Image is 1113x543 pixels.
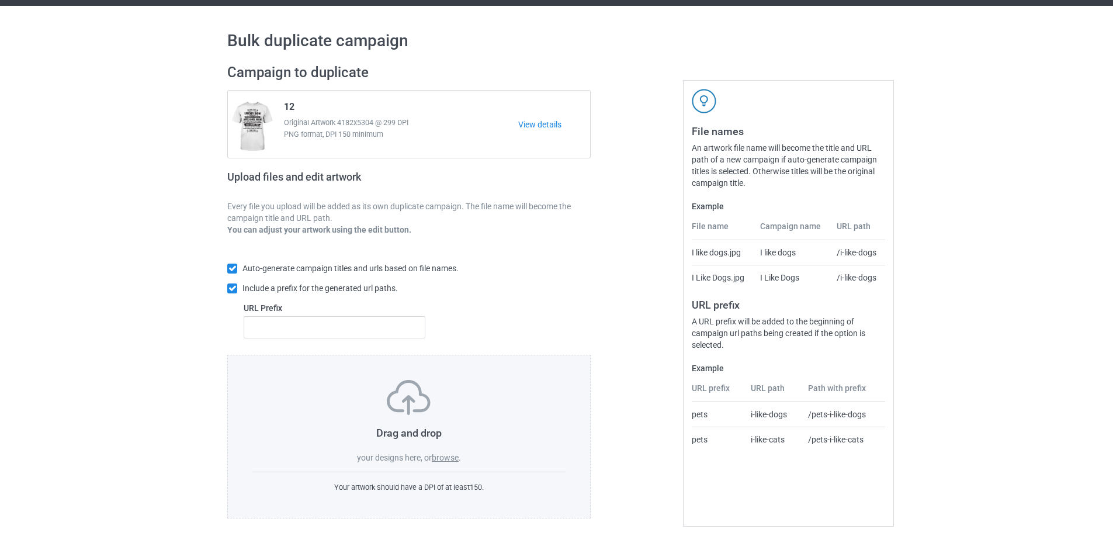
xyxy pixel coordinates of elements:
h1: Bulk duplicate campaign [227,30,886,51]
img: svg+xml;base64,PD94bWwgdmVyc2lvbj0iMS4wIiBlbmNvZGluZz0iVVRGLTgiPz4KPHN2ZyB3aWR0aD0iNDJweCIgaGVpZ2... [692,89,716,113]
td: /pets-i-like-cats [802,427,885,452]
td: pets [692,427,744,452]
h2: Campaign to duplicate [227,64,591,82]
td: /i-like-dogs [830,265,885,290]
td: i-like-cats [744,427,802,452]
th: File name [692,220,753,240]
h2: Upload files and edit artwork [227,171,445,192]
th: URL path [744,382,802,402]
span: PNG format, DPI 150 minimum [284,129,518,140]
th: URL path [830,220,885,240]
th: URL prefix [692,382,744,402]
td: pets [692,402,744,427]
span: Original Artwork 4182x5304 @ 299 DPI [284,117,518,129]
span: Your artwork should have a DPI of at least 150 . [334,483,484,492]
h3: URL prefix [692,298,885,312]
td: I Like Dogs [754,265,831,290]
label: URL Prefix [244,302,425,314]
label: Example [692,362,885,374]
span: Include a prefix for the generated url paths. [242,283,398,293]
img: svg+xml;base64,PD94bWwgdmVyc2lvbj0iMS4wIiBlbmNvZGluZz0iVVRGLTgiPz4KPHN2ZyB3aWR0aD0iNzVweCIgaGVpZ2... [387,380,431,415]
td: I Like Dogs.jpg [692,265,753,290]
span: Auto-generate campaign titles and urls based on file names. [242,264,459,273]
span: . [459,453,461,462]
span: your designs here, or [357,453,432,462]
th: Path with prefix [802,382,885,402]
label: Example [692,200,885,212]
td: /i-like-dogs [830,240,885,265]
div: A URL prefix will be added to the beginning of campaign url paths being created if the option is ... [692,316,885,351]
td: I like dogs [754,240,831,265]
td: /pets-i-like-dogs [802,402,885,427]
td: I like dogs.jpg [692,240,753,265]
label: browse [432,453,459,462]
span: 12 [284,101,294,117]
a: View details [518,119,590,130]
th: Campaign name [754,220,831,240]
td: i-like-dogs [744,402,802,427]
b: You can adjust your artwork using the edit button. [227,225,411,234]
h3: Drag and drop [252,426,566,440]
h3: File names [692,124,885,138]
p: Every file you upload will be added as its own duplicate campaign. The file name will become the ... [227,200,591,224]
div: An artwork file name will become the title and URL path of a new campaign if auto-generate campai... [692,142,885,189]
